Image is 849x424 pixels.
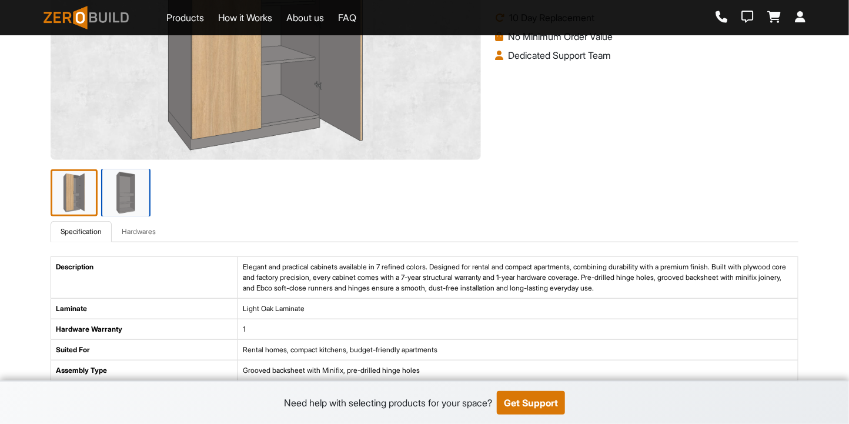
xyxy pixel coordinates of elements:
a: How it Works [218,11,272,25]
a: FAQ [338,11,356,25]
li: No Minimum Order Value [495,29,798,44]
a: Hardwares [112,221,166,242]
img: 2 Door Wardrobe #1 - Light Oak - 195 x 115 x 57 cm - Image 1 [51,169,98,216]
td: Elegant and practical cabinets available in 7 refined colors. Designed for rental and compact apa... [238,257,798,299]
div: Need help with selecting products for your space? [284,396,492,410]
td: Grooved backsheet with Minifix, pre-drilled hinge holes [238,360,798,381]
a: Products [166,11,204,25]
a: About us [286,11,324,25]
a: Login [795,11,805,24]
td: Rental homes, compact kitchens, budget-friendly apartments [238,340,798,360]
td: 1 [238,319,798,340]
td: Light Oak Laminate [238,299,798,319]
li: Dedicated Support Team [495,48,798,62]
td: Hardware Warranty [51,319,238,340]
td: Description [51,257,238,299]
img: 2 Door Wardrobe #1 - Light Oak - 195 x 115 x 57 cm - Image 2 [101,168,151,218]
button: Get Support [497,391,565,415]
td: Laminate [51,299,238,319]
td: Assembly Type [51,360,238,381]
img: ZeroBuild logo [44,6,129,29]
a: Specification [51,221,112,242]
td: Suited For [51,340,238,360]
